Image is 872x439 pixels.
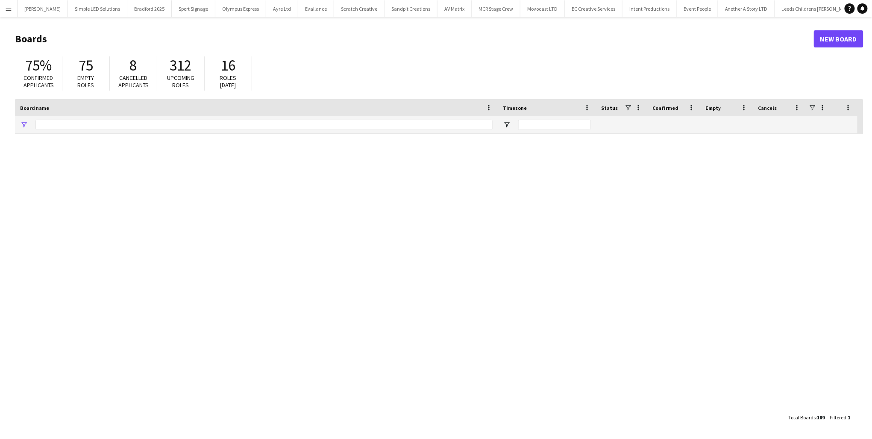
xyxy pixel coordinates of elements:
div: : [789,409,825,426]
h1: Boards [15,32,814,45]
span: Upcoming roles [167,74,194,89]
button: Olympus Express [215,0,266,17]
button: Another A Story LTD [718,0,775,17]
button: Ayre Ltd [266,0,298,17]
button: AV Matrix [437,0,472,17]
span: Total Boards [789,414,816,421]
a: New Board [814,30,863,47]
button: Open Filter Menu [503,121,511,129]
span: Status [601,105,618,111]
button: [PERSON_NAME] [18,0,68,17]
button: Intent Productions [622,0,677,17]
span: 16 [221,56,235,75]
input: Timezone Filter Input [518,120,591,130]
button: Simple LED Solutions [68,0,127,17]
span: 312 [170,56,192,75]
span: Confirmed applicants [23,74,54,89]
span: Timezone [503,105,527,111]
span: Empty roles [78,74,94,89]
span: Board name [20,105,49,111]
button: Event People [677,0,718,17]
span: 75% [25,56,52,75]
button: Open Filter Menu [20,121,28,129]
button: Movocast LTD [520,0,565,17]
div: : [830,409,851,426]
button: MCR Stage Crew [472,0,520,17]
button: Scratch Creative [334,0,385,17]
span: 75 [79,56,93,75]
button: Sport Signage [172,0,215,17]
span: Cancels [758,105,777,111]
span: Empty [705,105,721,111]
span: 189 [817,414,825,421]
span: 1 [848,414,851,421]
span: 8 [130,56,137,75]
span: Cancelled applicants [118,74,149,89]
span: Roles [DATE] [220,74,237,89]
button: Sandpit Creations [385,0,437,17]
button: Leeds Childrens [PERSON_NAME] [775,0,861,17]
span: Filtered [830,414,847,421]
button: EC Creative Services [565,0,622,17]
button: Bradford 2025 [127,0,172,17]
button: Evallance [298,0,334,17]
span: Confirmed [652,105,678,111]
input: Board name Filter Input [35,120,493,130]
